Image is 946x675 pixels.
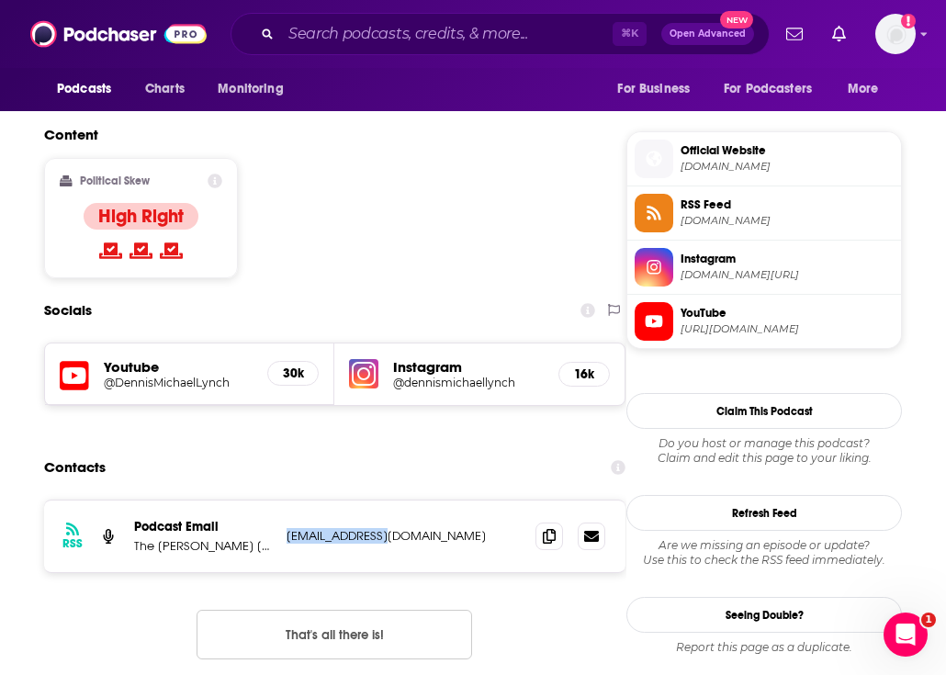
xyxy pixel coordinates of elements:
[287,528,521,544] p: [EMAIL_ADDRESS][DOMAIN_NAME]
[349,359,378,388] img: iconImage
[848,76,879,102] span: More
[661,23,754,45] button: Open AdvancedNew
[681,322,894,336] span: https://www.youtube.com/@DennisMichaelLynch
[617,76,690,102] span: For Business
[626,495,902,531] button: Refresh Feed
[875,14,916,54] span: Logged in as SkyHorsePub35
[44,293,92,328] h2: Socials
[44,126,611,143] h2: Content
[197,610,472,659] button: Nothing here.
[626,393,902,429] button: Claim This Podcast
[681,268,894,282] span: instagram.com/dennismichaellynch
[98,205,184,228] h4: High Right
[825,18,853,50] a: Show notifications dropdown
[921,613,936,627] span: 1
[57,76,111,102] span: Podcasts
[835,72,902,107] button: open menu
[681,160,894,174] span: dennismichaellynch.com
[626,597,902,633] a: Seeing Double?
[712,72,839,107] button: open menu
[724,76,812,102] span: For Podcasters
[626,436,902,466] div: Claim and edit this page to your liking.
[720,11,753,28] span: New
[393,358,543,376] h5: Instagram
[626,538,902,568] div: Are we missing an episode or update? Use this to check the RSS feed immediately.
[30,17,207,51] img: Podchaser - Follow, Share and Rate Podcasts
[231,13,770,55] div: Search podcasts, credits, & more...
[604,72,713,107] button: open menu
[80,174,150,187] h2: Political Skew
[681,305,894,321] span: YouTube
[134,538,272,554] p: The [PERSON_NAME] [PERSON_NAME] Podcast
[626,640,902,655] div: Report this page as a duplicate.
[613,22,647,46] span: ⌘ K
[779,18,810,50] a: Show notifications dropdown
[145,76,185,102] span: Charts
[134,519,272,534] p: Podcast Email
[104,376,253,389] a: @DennisMichaelLynch
[281,19,613,49] input: Search podcasts, credits, & more...
[681,197,894,213] span: RSS Feed
[44,450,106,485] h2: Contacts
[205,72,307,107] button: open menu
[283,366,303,381] h5: 30k
[635,140,894,178] a: Official Website[DOMAIN_NAME]
[104,358,253,376] h5: Youtube
[133,72,196,107] a: Charts
[884,613,928,657] iframe: Intercom live chat
[875,14,916,54] img: User Profile
[635,248,894,287] a: Instagram[DOMAIN_NAME][URL]
[681,214,894,228] span: feeds.megaphone.fm
[875,14,916,54] button: Show profile menu
[626,436,902,451] span: Do you host or manage this podcast?
[393,376,543,389] a: @dennismichaellynch
[44,72,135,107] button: open menu
[681,142,894,159] span: Official Website
[62,536,83,551] h3: RSS
[218,76,283,102] span: Monitoring
[681,251,894,267] span: Instagram
[901,14,916,28] svg: Add a profile image
[635,302,894,341] a: YouTube[URL][DOMAIN_NAME]
[670,29,746,39] span: Open Advanced
[574,366,594,382] h5: 16k
[635,194,894,232] a: RSS Feed[DOMAIN_NAME]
